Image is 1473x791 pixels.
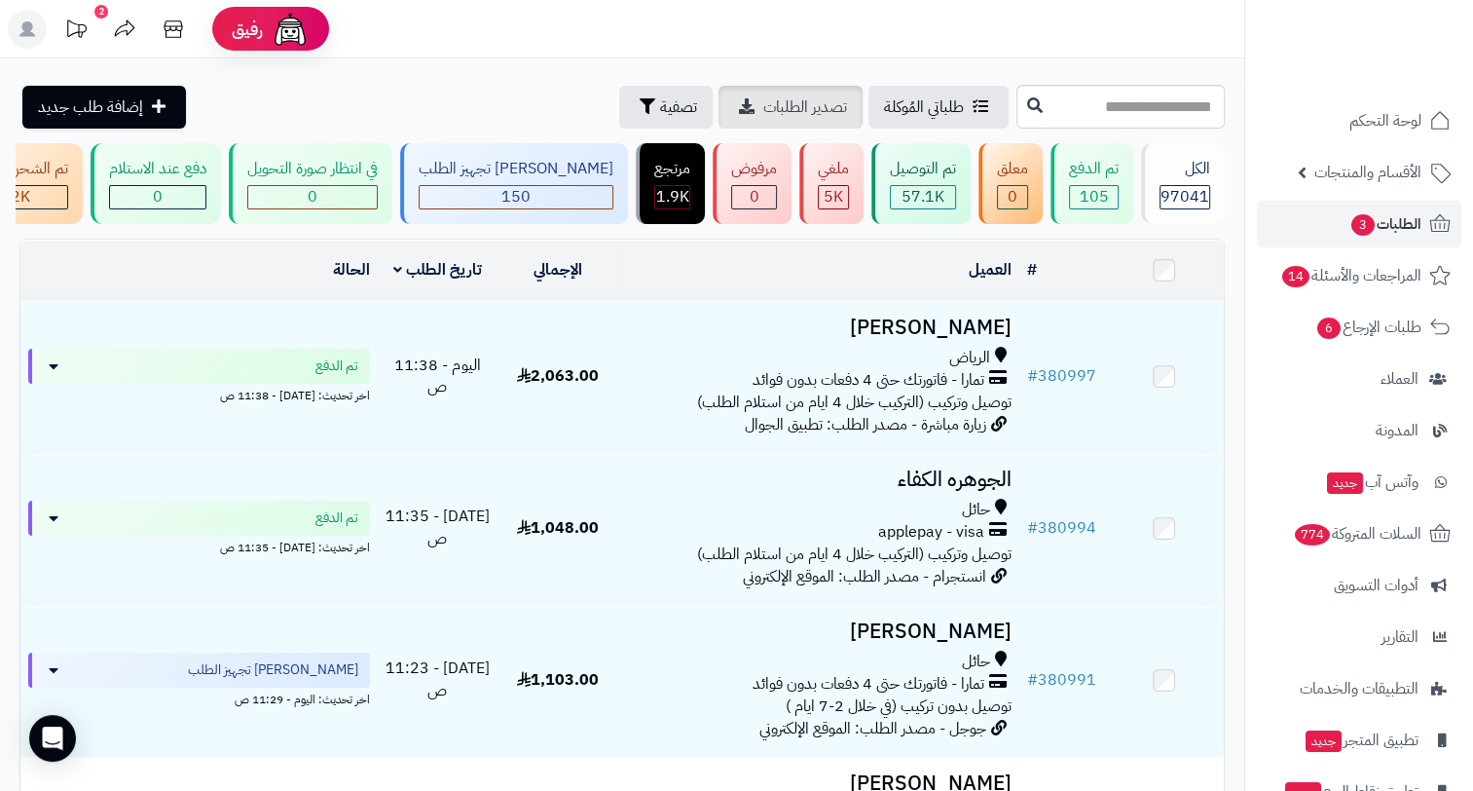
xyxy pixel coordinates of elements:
[110,186,205,208] div: 0
[961,651,989,673] span: حائل
[750,185,759,208] span: 0
[1341,52,1455,93] img: logo-2.png
[696,391,1011,414] span: توصيل وتركيب (التركيب خلال 4 ايام من استلام الطلب)
[656,185,689,208] span: 1.9K
[1280,262,1421,289] span: المراجعات والأسئلة
[1137,143,1229,224] a: الكل97041
[1306,731,1342,752] span: جديد
[824,185,843,208] span: 5K
[1317,318,1341,339] span: 6
[877,521,983,544] span: applepay - visa
[819,186,848,208] div: 5004
[1026,364,1037,388] span: #
[393,258,482,282] a: تاريخ الطلب
[188,660,358,680] span: [PERSON_NAME] تجهيز الطلب
[1069,158,1119,180] div: تم الدفع
[1376,417,1418,444] span: المدونة
[501,185,531,208] span: 150
[232,18,263,41] span: رفيق
[386,657,490,702] span: [DATE] - 11:23 ص
[948,347,989,369] span: الرياض
[626,469,1012,491] h3: الجوهره الكفاء
[1257,459,1461,506] a: وآتس آبجديد
[1381,365,1418,393] span: العملاء
[1026,668,1095,692] a: #380991
[1026,364,1095,388] a: #380997
[961,499,989,521] span: حائل
[742,565,985,588] span: انستجرام - مصدر الطلب: الموقع الإلكتروني
[1026,516,1037,540] span: #
[1070,186,1118,208] div: 105
[1026,516,1095,540] a: #380994
[1047,143,1137,224] a: تم الدفع 105
[709,143,795,224] a: مرفوض 0
[732,186,776,208] div: 0
[28,688,370,708] div: اخر تحديث: اليوم - 11:29 ص
[1008,185,1017,208] span: 0
[315,508,358,528] span: تم الدفع
[386,505,490,550] span: [DATE] - 11:35 ص
[1257,665,1461,712] a: التطبيقات والخدمات
[763,95,847,119] span: تصدير الطلبات
[396,143,632,224] a: [PERSON_NAME] تجهيز الطلب 150
[1351,214,1375,236] span: 3
[333,258,370,282] a: الحالة
[109,158,206,180] div: دفع عند الاستلام
[1160,185,1209,208] span: 97041
[1026,258,1036,282] a: #
[28,536,370,556] div: اخر تحديث: [DATE] - 11:35 ص
[884,95,964,119] span: طلباتي المُوكلة
[1349,107,1421,134] span: لوحة التحكم
[752,673,983,696] span: تمارا - فاتورتك حتى 4 دفعات بدون فوائد
[795,143,867,224] a: ملغي 5K
[1080,185,1109,208] span: 105
[975,143,1047,224] a: معلق 0
[968,258,1011,282] a: العميل
[248,186,377,208] div: 0
[1304,727,1418,754] span: تطبيق المتجر
[1300,675,1418,702] span: التطبيقات والخدمات
[1349,210,1421,238] span: الطلبات
[94,5,108,19] div: 2
[419,158,613,180] div: [PERSON_NAME] تجهيز الطلب
[891,186,955,208] div: 57128
[1160,158,1210,180] div: الكل
[696,543,1011,566] span: توصيل وتركيب (التركيب خلال 4 ايام من استلام الطلب)
[660,95,697,119] span: تصفية
[1257,356,1461,402] a: العملاء
[1257,562,1461,609] a: أدوات التسويق
[655,186,689,208] div: 1852
[153,185,163,208] span: 0
[517,516,599,540] span: 1,048.00
[1334,572,1418,599] span: أدوات التسويق
[718,86,863,129] a: تصدير الطلبات
[28,384,370,404] div: اخر تحديث: [DATE] - 11:38 ص
[1295,524,1330,546] span: 774
[517,364,599,388] span: 2,063.00
[225,143,396,224] a: في انتظار صورة التحويل 0
[420,186,612,208] div: 150
[818,158,849,180] div: ملغي
[632,143,709,224] a: مرتجع 1.9K
[38,95,143,119] span: إضافة طلب جديد
[752,369,983,392] span: تمارا - فاتورتك حتى 4 دفعات بدون فوائد
[1257,252,1461,299] a: المراجعات والأسئلة14
[29,715,76,762] div: Open Intercom Messenger
[626,317,1012,339] h3: [PERSON_NAME]
[654,158,690,180] div: مرتجع
[534,258,582,282] a: الإجمالي
[271,10,310,49] img: ai-face.png
[626,621,1012,643] h3: [PERSON_NAME]
[731,158,777,180] div: مرفوض
[1381,623,1418,651] span: التقارير
[902,185,944,208] span: 57.1K
[744,413,985,436] span: زيارة مباشرة - مصدر الطلب: تطبيق الجوال
[1257,407,1461,454] a: المدونة
[1293,520,1421,547] span: السلات المتروكة
[890,158,956,180] div: تم التوصيل
[867,143,975,224] a: تم التوصيل 57.1K
[1325,469,1418,496] span: وآتس آب
[1257,717,1461,764] a: تطبيق المتجرجديد
[87,143,225,224] a: دفع عند الاستلام 0
[394,354,480,399] span: اليوم - 11:38 ص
